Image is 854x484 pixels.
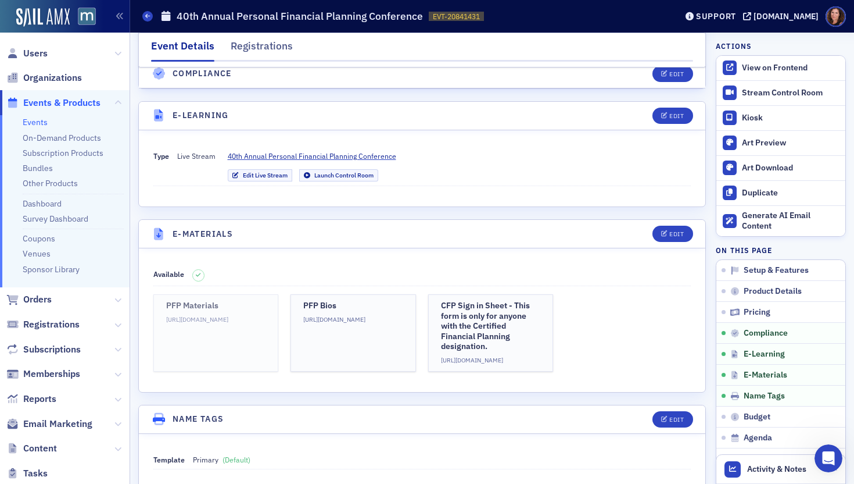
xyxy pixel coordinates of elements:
span: EVT-20841431 [433,12,480,22]
button: Emoji picker [37,381,46,390]
span: Email Marketing [23,418,92,430]
span: Subscriptions [23,343,81,356]
span: Memberships [23,368,80,380]
div: View on Frontend [742,63,839,73]
a: 40th Annual Personal Financial Planning Conference [228,151,405,161]
a: Launch Control Room [299,169,378,181]
span: Agenda [744,433,772,443]
span: E-Learning [744,349,785,360]
div: Duplicate [742,188,839,198]
a: Sponsor Library [23,264,80,275]
div: Natalie says… [9,349,223,398]
div: Edit [669,71,684,77]
span: Profile [826,6,846,27]
img: SailAMX [16,8,70,27]
a: Edit Live Stream [228,169,292,181]
span: Compliance [744,328,788,339]
a: Content [6,442,57,455]
span: Users [23,47,48,60]
div: Generate AI Email Content [742,211,839,231]
div: [DOMAIN_NAME] [753,11,819,22]
textarea: Message… [10,357,223,376]
div: Art Preview [742,138,839,148]
div: Support [696,11,736,22]
p: [URL][DOMAIN_NAME] [303,315,403,325]
a: CFP Sign in Sheet - This form is only for anyone with the Certified Financial Planning designatio... [428,294,554,372]
a: Kiosk [716,105,845,130]
a: On-Demand Products [23,133,101,143]
div: Registrations [231,38,293,60]
a: View on Frontend [716,56,845,80]
a: Tasks [6,467,48,480]
h3: CFP Sign in Sheet - This form is only for anyone with the Certified Financial Planning designation. [441,301,541,352]
h4: Compliance [173,67,232,80]
div: Kiosk [742,113,839,123]
button: [DOMAIN_NAME] [743,12,823,20]
a: Stream Control Room [716,81,845,105]
h1: 40th Annual Personal Financial Planning Conference [177,9,423,23]
a: PFP Materials[URL][DOMAIN_NAME] [153,294,279,372]
iframe: Intercom live chat [814,444,842,472]
button: Generate AI Email Content [716,205,845,237]
h4: Name Tags [173,413,224,425]
span: Events & Products [23,97,101,109]
button: Home [182,5,204,27]
a: Organizations [6,72,82,84]
a: Art Preview [716,130,845,155]
a: Survey Dashboard [23,213,88,224]
p: [URL][DOMAIN_NAME] [441,356,541,365]
h1: [PERSON_NAME] [56,6,132,15]
span: Setup & Features [744,265,809,276]
span: 40th Annual Personal Financial Planning Conference [228,151,396,161]
a: Email Marketing [6,418,92,430]
button: Edit [652,226,692,242]
span: Type [153,151,169,161]
span: Orders [23,293,52,306]
a: Orders [6,293,52,306]
h4: E-Materials [173,228,233,240]
span: Registrations [23,318,80,331]
h4: Actions [716,41,752,51]
a: Dashboard [23,198,62,209]
div: Edit [669,113,684,119]
a: Events [23,117,48,127]
button: go back [8,5,30,27]
img: SailAMX [78,8,96,26]
div: Edit [669,231,684,237]
button: Gif picker [55,381,64,390]
div: [DATE] [9,333,223,349]
a: Memberships [6,368,80,380]
div: Stream Control Room [742,88,839,98]
span: Available [153,269,184,279]
span: Reports [23,393,56,405]
a: View Homepage [70,8,96,27]
a: Bundles [23,163,53,173]
a: Users [6,47,48,60]
a: Other Products [23,178,78,188]
p: [URL][DOMAIN_NAME] [166,315,266,325]
h4: E-Learning [173,109,229,122]
div: Event Details [151,38,214,62]
div: Close [204,5,225,26]
span: (Default) [223,455,250,464]
span: Organizations [23,72,82,84]
span: Activity & Notes [747,463,806,475]
p: Active 1h ago [56,15,108,26]
div: Just met with [PERSON_NAME]. Are these changes to the google drive folder structure something we ... [51,237,214,317]
a: Venues [23,248,51,259]
span: Content [23,442,57,455]
div: Just checking back on this. Will we be responsible for this or will you all do this for us (chang... [42,349,223,397]
div: Natalie says… [9,134,223,215]
div: Art Download [742,163,839,173]
h4: On this page [716,245,846,255]
a: Subscription Products [23,148,103,158]
span: Live Stream [177,151,216,181]
h3: PFP Materials [166,301,266,311]
span: Tasks [23,467,48,480]
span: Template [153,455,185,464]
span: Budget [744,412,770,422]
button: Send a message… [199,376,218,395]
div: I uploaded the materials. I asked [PERSON_NAME] to try earlier and she couldn't, but I'll see if ... [42,134,223,205]
img: Profile image for Luke [33,6,52,25]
